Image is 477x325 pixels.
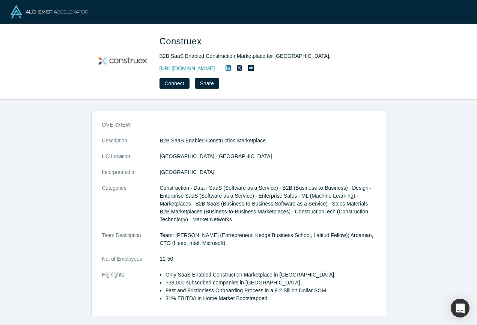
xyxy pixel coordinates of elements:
[102,121,365,129] h3: overview
[160,137,375,145] p: B2B SaaS Enabled Construction Marketplace.
[160,231,375,247] p: Team: [PERSON_NAME] (Entrepreneur, Kedge Business School, Latitud Fellow); Ardaman, CTO (Heap, In...
[102,137,160,153] dt: Description
[102,184,160,231] dt: Categories
[102,255,160,271] dt: No. of Employees
[166,295,375,302] li: 31% EBITDA in Home Market Bootstrapped
[160,255,375,263] dd: 11-50
[166,271,375,279] li: Only SaaS Enabled Construction Marketplace in [GEOGRAPHIC_DATA].
[160,185,372,222] span: Construction · Data · SaaS (Software as a Service) · B2B (Business-to-Business) · Design · Enterp...
[160,168,375,176] dd: [GEOGRAPHIC_DATA]
[160,78,190,89] button: Connect
[166,287,375,295] li: Fast and Frictionless Onboarding Process in a 9.2 Billion Dollar SOM
[102,153,160,168] dt: HQ Location
[102,168,160,184] dt: Incorporated in
[166,279,375,287] li: +38,000 subscribed companies in [GEOGRAPHIC_DATA],
[160,52,370,60] div: B2B SaaS Enabled Construction Marketplace for [GEOGRAPHIC_DATA].
[102,271,160,310] dt: Highlights
[102,231,160,255] dt: Team Description
[160,36,205,46] span: Construex
[11,5,88,18] img: Alchemist Logo
[160,153,375,160] dd: [GEOGRAPHIC_DATA], [GEOGRAPHIC_DATA]
[160,65,215,73] a: [URL][DOMAIN_NAME]
[96,35,149,87] img: Construex's Logo
[195,78,219,89] button: Share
